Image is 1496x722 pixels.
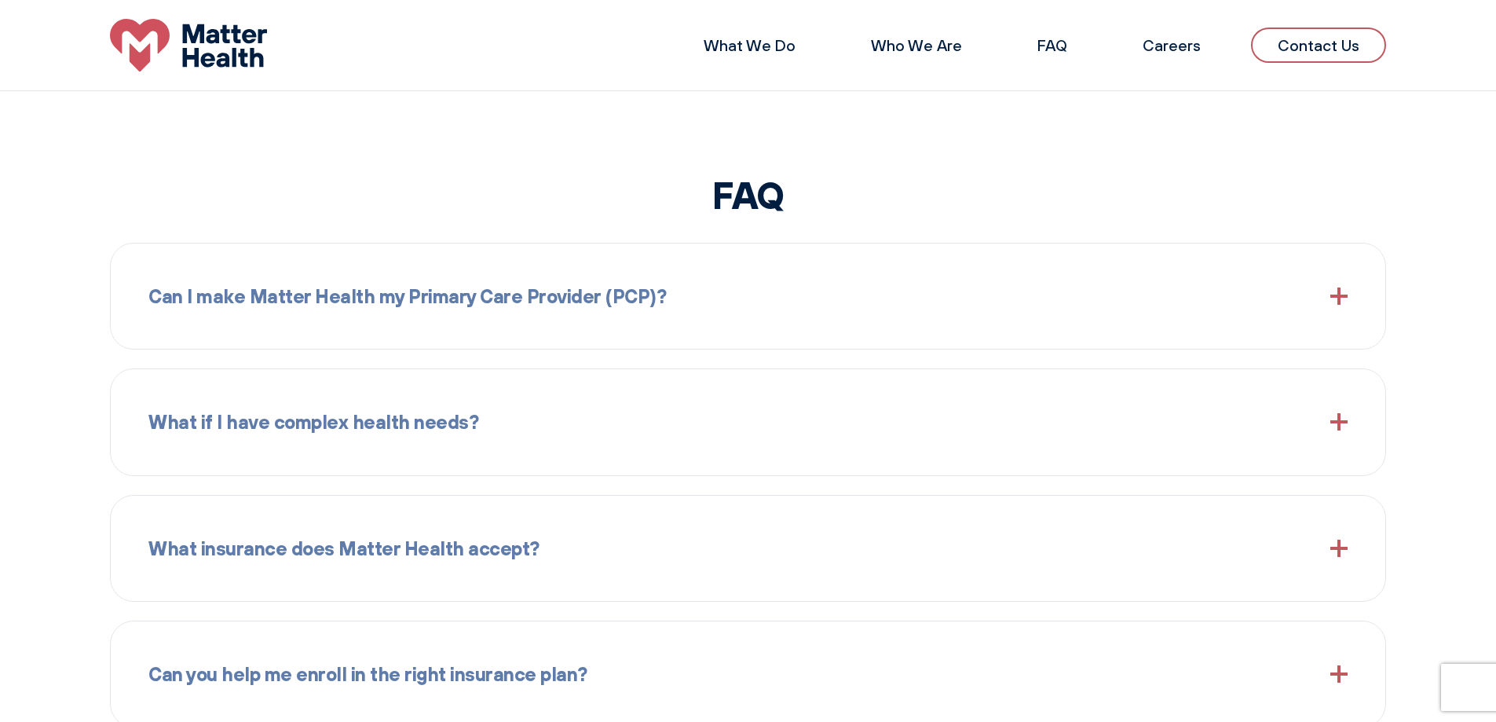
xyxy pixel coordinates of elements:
[1251,27,1386,63] a: Contact Us
[1037,35,1067,55] a: FAQ
[1143,35,1201,55] a: Careers
[110,172,1386,218] h2: FAQ
[148,533,540,563] span: What insurance does Matter Health accept?
[704,35,796,55] a: What We Do
[148,281,666,311] span: Can I make Matter Health my Primary Care Provider (PCP)?
[148,407,478,437] span: What if I have complex health needs?
[148,659,587,689] span: Can you help me enroll in the right insurance plan?
[871,35,962,55] a: Who We Are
